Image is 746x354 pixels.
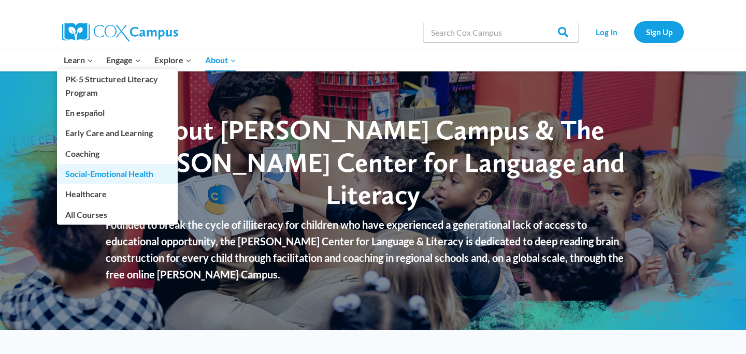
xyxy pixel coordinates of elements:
a: All Courses [57,204,178,224]
span: About [PERSON_NAME] Campus & The [PERSON_NAME] Center for Language and Literacy [121,113,625,211]
a: PK-5 Structured Literacy Program [57,69,178,102]
a: Healthcare [57,184,178,204]
nav: Primary Navigation [57,49,242,71]
a: Sign Up [634,21,684,42]
button: Child menu of Learn [57,49,100,71]
nav: Secondary Navigation [584,21,684,42]
a: Early Care and Learning [57,123,178,143]
a: Coaching [57,143,178,163]
input: Search Cox Campus [423,22,579,42]
button: Child menu of Explore [148,49,198,71]
a: En español [57,103,178,123]
a: Log In [584,21,629,42]
p: Founded to break the cycle of illiteracy for children who have experienced a generational lack of... [106,216,640,283]
a: Social-Emotional Health [57,164,178,184]
img: Cox Campus [62,23,178,41]
button: Child menu of Engage [100,49,148,71]
button: Child menu of About [198,49,243,71]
